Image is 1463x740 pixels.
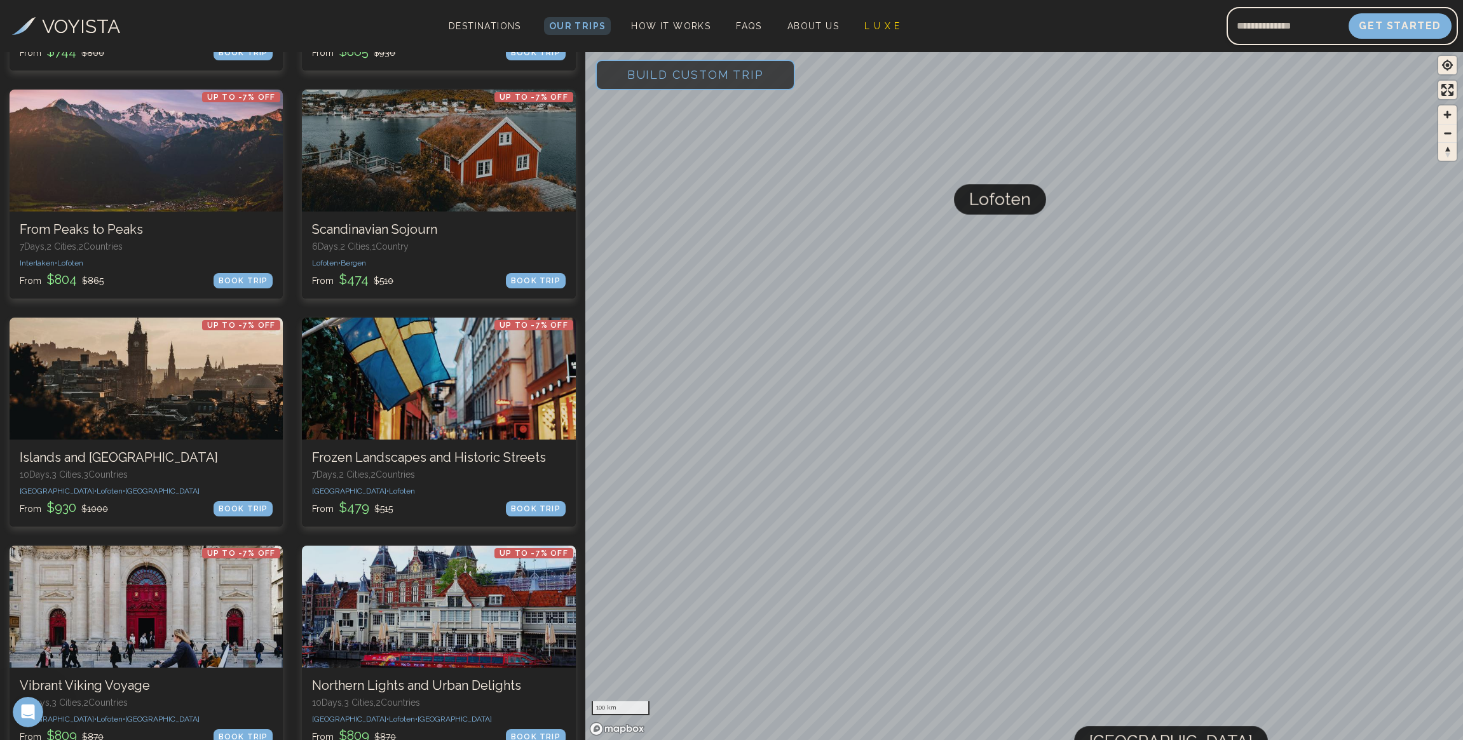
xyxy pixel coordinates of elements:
[374,276,393,286] span: $ 510
[731,17,767,35] a: FAQs
[20,271,104,288] p: From
[10,90,283,299] a: From Peaks to PeaksUp to -7% OFFFrom Peaks to Peaks7Days,2 Cities,2CountriesInterlaken•LofotenFro...
[1349,13,1452,39] button: Get Started
[20,487,97,495] span: [GEOGRAPHIC_DATA] •
[42,12,120,41] h3: VOYISTA
[592,701,650,715] div: 100 km
[97,715,125,723] span: Lofoten •
[20,222,273,238] h3: From Peaks to Peaks
[312,715,389,723] span: [GEOGRAPHIC_DATA] •
[13,697,43,727] iframe: Intercom live chat
[214,45,273,60] div: BOOK TRIP
[595,60,796,90] button: Build Custom Trip
[214,501,273,516] div: BOOK TRIP
[736,21,762,31] span: FAQs
[312,487,389,495] span: [GEOGRAPHIC_DATA] •
[969,184,1031,215] span: Lofoten
[418,715,492,723] span: [GEOGRAPHIC_DATA]
[506,501,566,516] div: BOOK TRIP
[336,272,371,287] span: $ 474
[12,17,36,35] img: Voyista Logo
[12,12,120,41] a: VOYISTA
[1438,56,1457,74] button: Find my location
[20,696,273,709] p: 10 Days, 3 Cities, 2 Countr ies
[312,259,341,267] span: Lofoten •
[782,17,844,35] a: About Us
[202,548,281,558] p: Up to -7% OFF
[302,90,575,299] a: Scandinavian SojournUp to -7% OFFScandinavian Sojourn6Days,2 Cities,1CountryLofoten•BergenFrom $4...
[312,222,565,238] h3: Scandinavian Sojourn
[10,318,283,527] a: Islands and HighlandsUp to -7% OFFIslands and [GEOGRAPHIC_DATA]10Days,3 Cities,3Countries[GEOGRAP...
[1438,124,1457,142] button: Zoom out
[214,273,273,288] div: BOOK TRIP
[589,722,645,736] a: Mapbox homepage
[125,715,200,723] span: [GEOGRAPHIC_DATA]
[20,715,97,723] span: [GEOGRAPHIC_DATA] •
[389,715,418,723] span: Lofoten •
[626,17,716,35] a: How It Works
[374,48,395,58] span: $ 930
[389,487,415,495] span: Lofoten
[341,259,366,267] span: Bergen
[20,240,273,253] p: 7 Days, 2 Cities, 2 Countr ies
[1438,124,1457,142] span: Zoom out
[82,276,104,286] span: $ 865
[494,320,573,330] p: Up to -7% OFF
[202,320,281,330] p: Up to -7% OFF
[20,450,273,466] h3: Islands and [GEOGRAPHIC_DATA]
[607,48,784,102] span: Build Custom Trip
[1438,81,1457,99] button: Enter fullscreen
[312,696,565,709] p: 10 Days, 3 Cities, 2 Countr ies
[44,272,79,287] span: $ 804
[494,548,573,558] p: Up to -7% OFF
[312,499,393,516] p: From
[374,504,393,514] span: $ 515
[1227,11,1349,41] input: Email address
[864,21,901,31] span: L U X E
[1438,142,1457,161] button: Reset bearing to north
[97,487,125,495] span: Lofoten •
[544,17,611,35] a: Our Trips
[312,240,565,253] p: 6 Days, 2 Cities, 1 Countr y
[20,468,273,481] p: 10 Days, 3 Cities, 3 Countr ies
[312,271,393,288] p: From
[312,468,565,481] p: 7 Days, 2 Cities, 2 Countr ies
[81,504,108,514] span: $ 1000
[506,45,566,60] div: BOOK TRIP
[312,678,565,694] h3: Northern Lights and Urban Delights
[506,273,566,288] div: BOOK TRIP
[20,678,273,694] h3: Vibrant Viking Voyage
[57,259,83,267] span: Lofoten
[1438,143,1457,161] span: Reset bearing to north
[312,450,565,466] h3: Frozen Landscapes and Historic Streets
[444,16,526,53] span: Destinations
[494,92,573,102] p: Up to -7% OFF
[859,17,906,35] a: L U X E
[202,92,281,102] p: Up to -7% OFF
[1438,105,1457,124] button: Zoom in
[44,500,79,515] span: $ 930
[20,259,57,267] span: Interlaken •
[81,48,104,58] span: $ 800
[631,21,711,31] span: How It Works
[302,318,575,527] a: Frozen Landscapes and Historic StreetsUp to -7% OFFFrozen Landscapes and Historic Streets7Days,2 ...
[336,500,372,515] span: $ 479
[20,499,108,516] p: From
[125,487,200,495] span: [GEOGRAPHIC_DATA]
[787,21,839,31] span: About Us
[549,21,606,31] span: Our Trips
